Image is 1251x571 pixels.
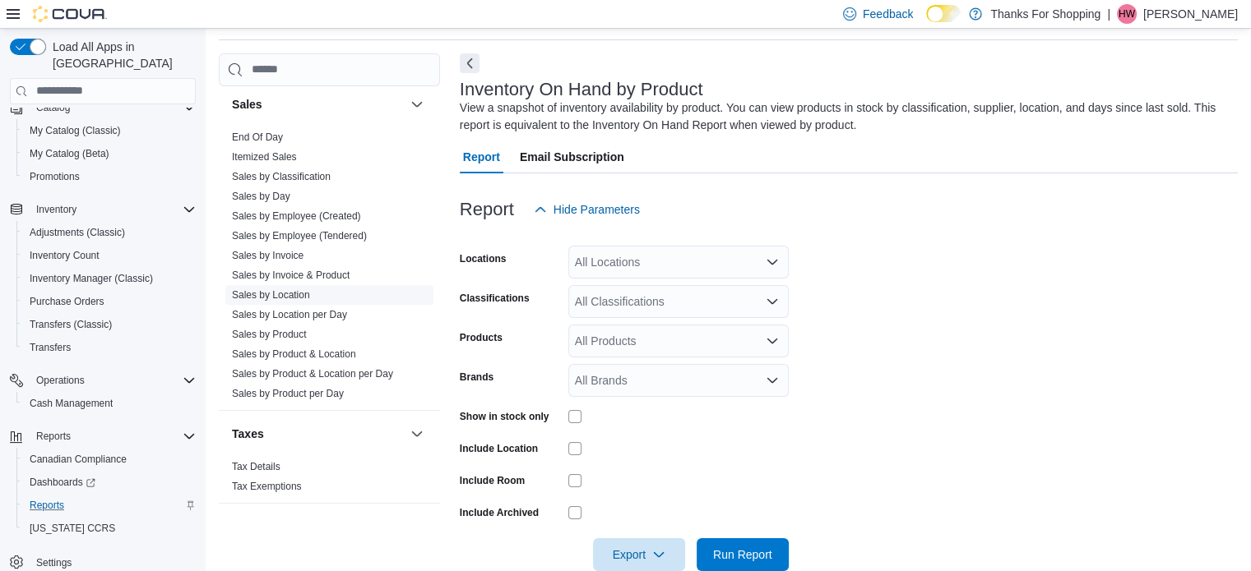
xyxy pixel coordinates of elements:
[30,522,115,535] span: [US_STATE] CCRS
[460,53,480,73] button: Next
[16,142,202,165] button: My Catalog (Beta)
[36,203,76,216] span: Inventory
[16,221,202,244] button: Adjustments (Classic)
[926,22,927,23] span: Dark Mode
[232,348,356,360] a: Sales by Product & Location
[23,269,196,288] span: Inventory Manager (Classic)
[926,5,961,22] input: Dark Mode
[30,397,113,410] span: Cash Management
[36,430,71,443] span: Reports
[16,494,202,517] button: Reports
[460,371,493,384] label: Brands
[23,472,196,492] span: Dashboards
[3,369,202,392] button: Operations
[232,210,361,222] a: Sales by Employee (Created)
[30,426,196,446] span: Reports
[23,495,196,515] span: Reports
[23,246,106,265] a: Inventory Count
[232,191,290,202] a: Sales by Day
[23,338,196,357] span: Transfers
[23,449,133,469] a: Canadian Compliance
[30,426,77,446] button: Reports
[23,223,196,242] span: Adjustments (Classic)
[232,460,280,473] span: Tax Details
[16,313,202,336] button: Transfers (Classic)
[232,480,302,493] span: Tax Exemptions
[460,410,549,423] label: Show in stock only
[766,295,779,308] button: Open list of options
[1119,4,1135,24] span: HW
[23,394,119,413] a: Cash Management
[460,506,539,519] label: Include Archived
[232,249,303,262] span: Sales by Invoice
[232,190,290,203] span: Sales by Day
[16,336,202,359] button: Transfers
[23,449,196,469] span: Canadian Compliance
[232,151,297,163] a: Itemized Sales
[1143,4,1238,24] p: [PERSON_NAME]
[16,119,202,142] button: My Catalog (Classic)
[46,39,196,71] span: Load All Apps in [GEOGRAPHIC_DATA]
[463,140,500,173] span: Report
[30,98,196,117] span: Catalog
[30,170,80,183] span: Promotions
[232,288,310,302] span: Sales by Location
[23,121,196,140] span: My Catalog (Classic)
[232,328,307,341] span: Sales by Product
[766,256,779,269] button: Open list of options
[30,147,109,160] span: My Catalog (Beta)
[219,127,440,410] div: Sales
[554,201,640,218] span: Hide Parameters
[23,495,71,515] a: Reports
[520,140,624,173] span: Email Subscription
[1107,4,1110,24] p: |
[23,292,111,311] a: Purchase Orders
[36,556,72,569] span: Settings
[713,546,772,563] span: Run Report
[16,290,202,313] button: Purchase Orders
[36,101,70,114] span: Catalog
[30,476,95,489] span: Dashboards
[30,98,76,117] button: Catalog
[697,538,789,571] button: Run Report
[460,252,507,265] label: Locations
[460,80,703,99] h3: Inventory On Hand by Product
[232,368,393,380] a: Sales by Product & Location per Day
[232,426,404,442] button: Taxes
[232,150,297,163] span: Itemized Sales
[23,292,196,311] span: Purchase Orders
[30,371,91,390] button: Operations
[23,338,77,357] a: Transfers
[232,309,347,320] a: Sales by Location per Day
[219,457,440,503] div: Taxes
[603,538,675,571] span: Export
[30,249,100,262] span: Inventory Count
[990,4,1100,24] p: Thanks For Shopping
[232,171,331,182] a: Sales by Classification
[766,374,779,387] button: Open list of options
[30,499,64,512] span: Reports
[23,315,196,334] span: Transfers (Classic)
[232,96,404,113] button: Sales
[16,244,202,267] button: Inventory Count
[460,99,1230,134] div: View a snapshot of inventory availability by product. You can view products in stock by classific...
[232,210,361,223] span: Sales by Employee (Created)
[232,96,262,113] h3: Sales
[232,329,307,340] a: Sales by Product
[407,94,427,114] button: Sales
[863,6,913,22] span: Feedback
[30,124,121,137] span: My Catalog (Classic)
[16,448,202,471] button: Canadian Compliance
[16,165,202,188] button: Promotions
[232,308,347,321] span: Sales by Location per Day
[23,144,196,163] span: My Catalog (Beta)
[232,170,331,183] span: Sales by Classification
[232,388,344,399] a: Sales by Product per Day
[766,334,779,348] button: Open list of options
[232,250,303,261] a: Sales by Invoice
[30,318,112,331] span: Transfers (Classic)
[23,223,132,242] a: Adjustments (Classic)
[30,226,125,239] span: Adjustments (Classic)
[232,289,310,301] a: Sales by Location
[23,394,196,413] span: Cash Management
